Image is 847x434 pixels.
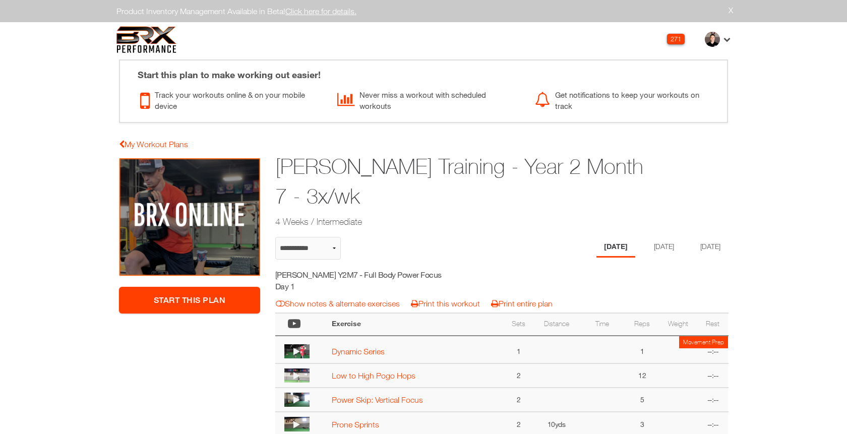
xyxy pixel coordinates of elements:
a: My Workout Plans [119,140,188,149]
td: 1 [626,336,659,364]
a: Print entire plan [491,299,553,308]
td: --:-- [698,363,728,388]
a: Start This Plan [119,287,260,314]
img: thumbnail.png [284,344,310,358]
img: thumbnail.png [284,417,310,431]
a: Low to High Pogo Hops [332,371,415,380]
span: yds [555,420,566,428]
a: Click here for details. [285,7,356,16]
td: 5 [626,388,659,412]
div: Never miss a workout with scheduled workouts [337,87,519,112]
a: X [729,5,733,15]
div: Start this plan to make working out easier! [128,60,719,82]
th: Rest [698,313,728,336]
h2: 4 Weeks / Intermediate [275,215,650,228]
li: Day 1 [596,237,635,258]
img: thumbnail.png [284,368,310,383]
a: Prone Sprints [332,420,379,429]
div: Product Inventory Management Available in Beta! [109,5,738,17]
li: Day 2 [646,237,682,258]
img: Aaron Katz Training - Year 2 Month 7 - 3x/wk [119,158,260,277]
div: Track your workouts online & on your mobile device [140,87,322,112]
th: Time [579,313,626,336]
div: 271 [667,34,685,44]
td: --:-- [698,388,728,412]
td: 12 [626,363,659,388]
td: 1 [503,336,533,364]
h5: [PERSON_NAME] Y2M7 - Full Body Power Focus Day 1 [275,269,455,292]
img: thumb.jpg [705,32,720,47]
img: thumbnail.png [284,393,310,407]
a: Power Skip: Vertical Focus [332,395,423,404]
th: Distance [534,313,579,336]
a: Dynamic Series [332,347,385,356]
h1: [PERSON_NAME] Training - Year 2 Month 7 - 3x/wk [275,152,650,211]
td: 2 [503,388,533,412]
li: Day 3 [693,237,728,258]
td: Movement Prep [679,336,728,348]
img: 6f7da32581c89ca25d665dc3aae533e4f14fe3ef_original.svg [116,26,176,53]
div: Get notifications to keep your workouts on track [535,87,717,112]
th: Sets [503,313,533,336]
th: Reps [626,313,659,336]
a: Print this workout [411,299,480,308]
td: 2 [503,363,533,388]
th: Weight [659,313,698,336]
a: Show notes & alternate exercises [276,299,400,308]
td: --:-- [698,336,728,364]
th: Exercise [327,313,503,336]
